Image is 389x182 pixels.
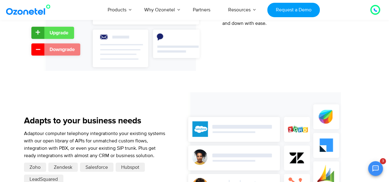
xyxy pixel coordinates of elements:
p: Adapt to your existing systems with our open library of APIs for unmatched custom flows, integrat... [24,130,166,159]
span: our computer telephony integration [37,130,113,137]
a: Request a Demo [267,3,320,17]
button: Open chat [368,161,383,176]
span: 3 [380,158,386,164]
h5: Adapts to your business needs [24,117,166,125]
span: Zoho [30,164,41,171]
span: Hubspot [121,164,139,171]
span: Salesforce [85,164,108,171]
span: Zendesk [54,164,72,171]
